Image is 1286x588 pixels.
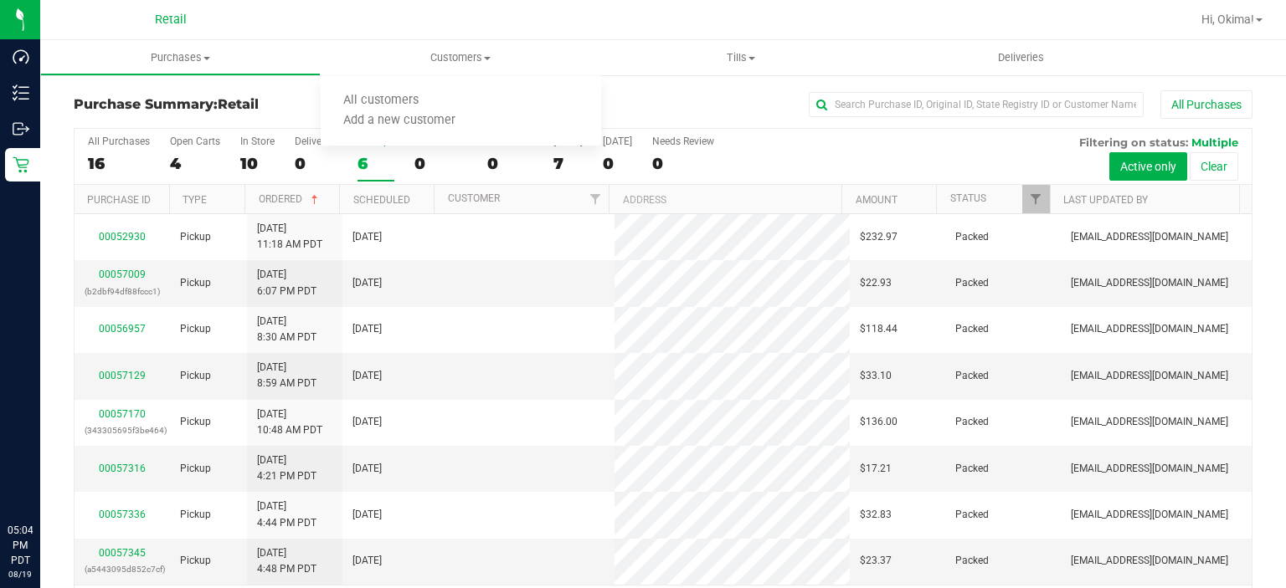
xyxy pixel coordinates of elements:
span: Customers [321,50,601,65]
span: Tills [602,50,881,65]
a: Filter [581,185,609,213]
span: Pickup [180,414,211,430]
span: [DATE] [352,507,382,523]
span: Pickup [180,368,211,384]
span: $232.97 [860,229,898,245]
a: 00056957 [99,323,146,335]
span: $22.93 [860,275,892,291]
div: 0 [652,154,714,173]
a: Tills [601,40,882,75]
span: Pickup [180,461,211,477]
inline-svg: Dashboard [13,49,29,65]
span: $33.10 [860,368,892,384]
span: $32.83 [860,507,892,523]
div: Open Carts [170,135,220,147]
span: Multiple [1191,135,1238,149]
a: Purchase ID [87,194,151,206]
span: Packed [955,368,989,384]
span: [DATE] [352,321,382,337]
span: [DATE] [352,275,382,291]
a: 00057129 [99,370,146,381]
div: Needs Review [652,135,714,147]
a: 00057336 [99,509,146,520]
span: Hi, Okima! [1201,13,1254,26]
span: [DATE] [352,461,382,477]
a: Amount [856,194,898,206]
span: Purchases [41,50,320,65]
span: [DATE] [352,229,382,245]
a: Ordered [259,193,321,205]
span: Add a new customer [321,114,478,128]
input: Search Purchase ID, Original ID, State Registry ID or Customer Name... [809,92,1144,117]
span: [EMAIL_ADDRESS][DOMAIN_NAME] [1071,553,1228,569]
span: Deliveries [975,50,1067,65]
span: [DATE] 11:18 AM PDT [257,221,322,253]
span: Packed [955,275,989,291]
div: 10 [240,154,275,173]
p: 08/19 [8,568,33,580]
div: 0 [603,154,632,173]
span: $118.44 [860,321,898,337]
span: $136.00 [860,414,898,430]
span: Retail [155,13,187,27]
th: Address [609,185,841,214]
span: Packed [955,553,989,569]
span: [EMAIL_ADDRESS][DOMAIN_NAME] [1071,507,1228,523]
span: [DATE] 10:48 AM PDT [257,406,322,438]
button: Clear [1190,152,1238,181]
div: 16 [88,154,150,173]
inline-svg: Outbound [13,120,29,137]
p: (a5443095d852c7cf) [85,561,160,577]
a: Purchases [40,40,321,75]
span: Pickup [180,553,211,569]
a: 00057345 [99,547,146,559]
span: Pickup [180,229,211,245]
div: 0 [414,154,467,173]
span: Filtering on status: [1079,135,1188,149]
span: [EMAIL_ADDRESS][DOMAIN_NAME] [1071,275,1228,291]
div: 4 [170,154,220,173]
span: All customers [321,94,441,108]
p: 05:04 PM PDT [8,523,33,568]
button: All Purchases [1160,90,1253,119]
p: (343305695f3be464) [85,422,160,438]
span: Retail [218,96,259,112]
a: Last Updated By [1063,194,1148,206]
a: Deliveries [881,40,1161,75]
h3: Purchase Summary: [74,97,466,112]
a: Scheduled [353,194,410,206]
span: $17.21 [860,461,892,477]
span: [DATE] 4:44 PM PDT [257,499,316,530]
a: Type [183,194,207,206]
a: Customer [448,192,500,204]
span: Pickup [180,275,211,291]
span: [EMAIL_ADDRESS][DOMAIN_NAME] [1071,368,1228,384]
span: Pickup [180,321,211,337]
div: Deliveries [295,135,337,147]
span: [DATE] 8:59 AM PDT [257,360,316,391]
div: In Store [240,135,275,147]
span: Pickup [180,507,211,523]
a: 00057316 [99,463,146,474]
span: Packed [955,507,989,523]
a: 00057170 [99,408,146,420]
span: [DATE] 6:07 PM PDT [257,267,316,299]
a: Customers All customers Add a new customer [321,40,601,75]
span: Packed [955,461,989,477]
p: (b2dbf94df88fccc1) [85,284,160,299]
div: 6 [358,154,394,173]
div: All Purchases [88,135,150,147]
a: 00057009 [99,268,146,280]
div: 0 [487,154,533,173]
span: Packed [955,229,989,245]
inline-svg: Retail [13,156,29,173]
iframe: Resource center [17,454,67,504]
div: 0 [295,154,337,173]
div: [DATE] [603,135,632,147]
span: [EMAIL_ADDRESS][DOMAIN_NAME] [1071,414,1228,430]
span: [DATE] [352,414,382,430]
span: [EMAIL_ADDRESS][DOMAIN_NAME] [1071,229,1228,245]
span: [EMAIL_ADDRESS][DOMAIN_NAME] [1071,461,1228,477]
span: Packed [955,321,989,337]
a: Status [950,192,986,204]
